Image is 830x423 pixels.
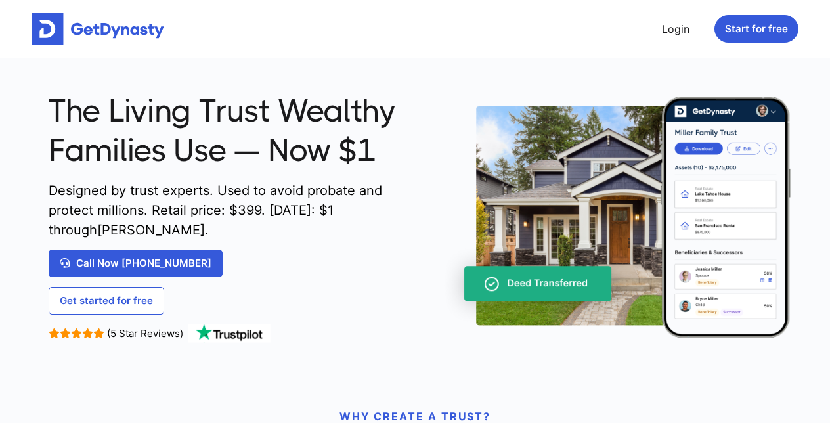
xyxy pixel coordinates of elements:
[49,250,223,277] a: Call Now [PHONE_NUMBER]
[186,324,272,343] img: TrustPilot Logo
[32,13,164,45] img: Get started for free with Dynasty Trust Company
[439,97,791,338] img: trust-on-cellphone
[49,287,164,315] a: Get started for free
[49,91,429,171] span: The Living Trust Wealthy Families Use — Now $1
[714,15,798,43] button: Start for free
[657,16,695,42] a: Login
[49,181,429,240] span: Designed by trust experts. Used to avoid probate and protect millions. Retail price: $ 399 . [DAT...
[107,327,183,340] span: (5 Star Reviews)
